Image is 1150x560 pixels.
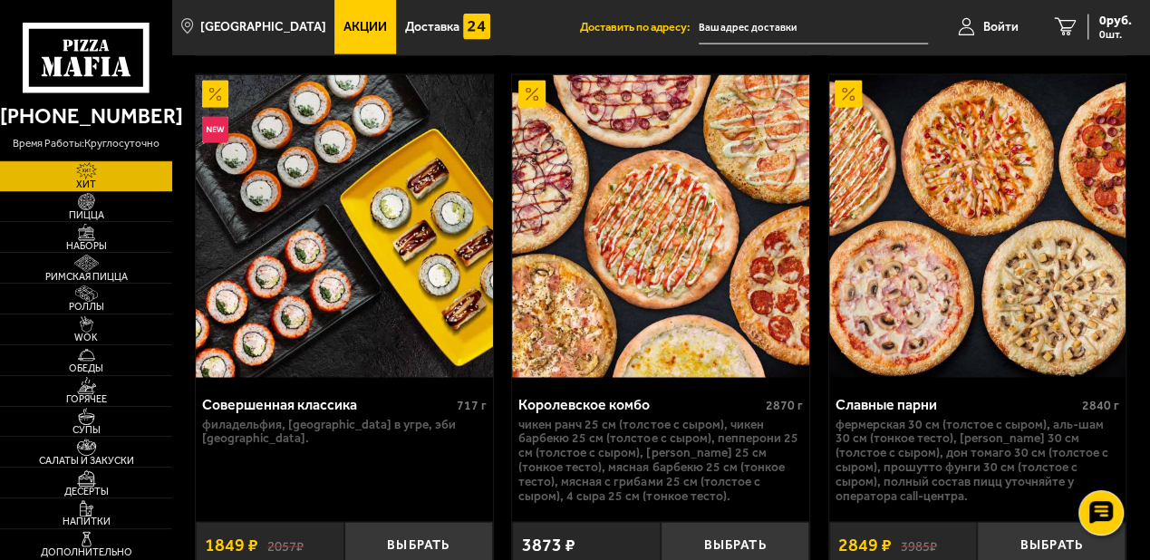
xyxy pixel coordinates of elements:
[1082,398,1119,413] span: 2840 г
[829,75,1126,378] img: Славные парни
[196,75,492,378] img: Совершенная классика
[1099,14,1132,27] span: 0 руб.
[512,75,808,378] img: Королевское комбо
[835,81,862,108] img: Акционный
[983,21,1019,34] span: Войти
[580,22,699,34] span: Доставить по адресу:
[202,418,487,447] p: Филадельфия, [GEOGRAPHIC_DATA] в угре, Эби [GEOGRAPHIC_DATA].
[457,398,487,413] span: 717 г
[518,396,761,413] div: Королевское комбо
[202,117,229,144] img: Новинка
[196,75,492,378] a: АкционныйНовинкаСовершенная классика
[518,81,546,108] img: Акционный
[836,396,1078,413] div: Славные парни
[463,14,490,41] img: 15daf4d41897b9f0e9f617042186c801.svg
[838,536,892,555] span: 2849 ₽
[202,396,452,413] div: Совершенная классика
[512,75,808,378] a: АкционныйКоролевское комбо
[202,81,229,108] img: Акционный
[766,398,803,413] span: 2870 г
[267,537,304,554] s: 2057 ₽
[205,536,258,555] span: 1849 ₽
[343,21,387,34] span: Акции
[829,75,1126,378] a: АкционныйСлавные парни
[200,21,326,34] span: [GEOGRAPHIC_DATA]
[699,11,929,44] input: Ваш адрес доставки
[405,21,459,34] span: Доставка
[901,537,937,554] s: 3985 ₽
[836,418,1120,504] p: Фермерская 30 см (толстое с сыром), Аль-Шам 30 см (тонкое тесто), [PERSON_NAME] 30 см (толстое с ...
[1099,29,1132,40] span: 0 шт.
[518,418,803,504] p: Чикен Ранч 25 см (толстое с сыром), Чикен Барбекю 25 см (толстое с сыром), Пепперони 25 см (толст...
[522,536,575,555] span: 3873 ₽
